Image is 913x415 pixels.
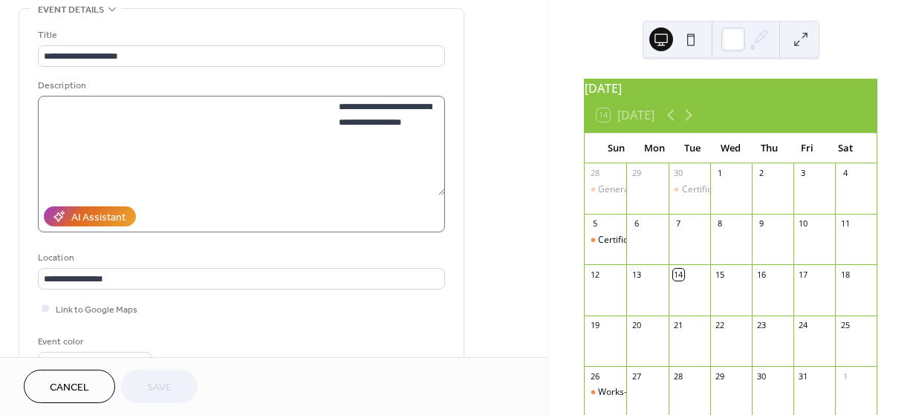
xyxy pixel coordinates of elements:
div: [DATE] [585,79,877,97]
div: 17 [798,269,809,280]
button: AI Assistant [44,206,136,226]
span: Link to Google Maps [56,302,137,318]
div: 4 [839,168,851,179]
div: 25 [839,320,851,331]
div: 18 [839,269,851,280]
div: Certificate of Merit (CM) Evaluation [598,234,744,246]
div: 28 [589,168,600,179]
div: 30 [673,168,684,179]
div: 20 [631,320,642,331]
div: 21 [673,320,684,331]
div: 22 [715,320,726,331]
span: Event details [38,2,104,18]
div: AI Assistant [71,210,126,226]
div: 15 [715,269,726,280]
div: 29 [715,370,726,382]
div: Tue [673,134,712,163]
div: Certificate of Merit (CM) Evaluation [585,234,626,246]
div: Thu [750,134,788,163]
div: 3 [798,168,809,179]
div: Certificate of Merit (CM) Evaluation [682,183,828,196]
div: 31 [798,370,809,382]
div: 14 [673,269,684,280]
div: 23 [756,320,767,331]
div: Mon [635,134,674,163]
div: 12 [589,269,600,280]
div: 1 [839,370,851,382]
div: Fri [788,134,827,163]
div: 6 [631,218,642,229]
div: 28 [673,370,684,382]
div: Sun [597,134,635,163]
div: 8 [715,218,726,229]
div: Title [38,27,442,43]
div: 24 [798,320,809,331]
div: 9 [756,218,767,229]
div: Works-In-Progress [598,386,675,399]
div: General Meeting MTAC-WLA [598,183,717,196]
div: 10 [798,218,809,229]
div: 27 [631,370,642,382]
div: Wed [712,134,750,163]
div: 7 [673,218,684,229]
div: 11 [839,218,851,229]
div: General Meeting MTAC-WLA [585,183,626,196]
div: 30 [756,370,767,382]
div: 13 [631,269,642,280]
div: 26 [589,370,600,382]
div: Event color [38,334,149,350]
div: 2 [756,168,767,179]
div: Description [38,78,442,94]
div: 5 [589,218,600,229]
div: 16 [756,269,767,280]
div: 29 [631,168,642,179]
div: 19 [589,320,600,331]
button: Cancel [24,370,115,403]
div: Location [38,250,442,266]
div: 1 [715,168,726,179]
span: Cancel [50,380,89,396]
div: Works-In-Progress [585,386,626,399]
div: Certificate of Merit (CM) Evaluation [669,183,710,196]
div: Sat [826,134,865,163]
